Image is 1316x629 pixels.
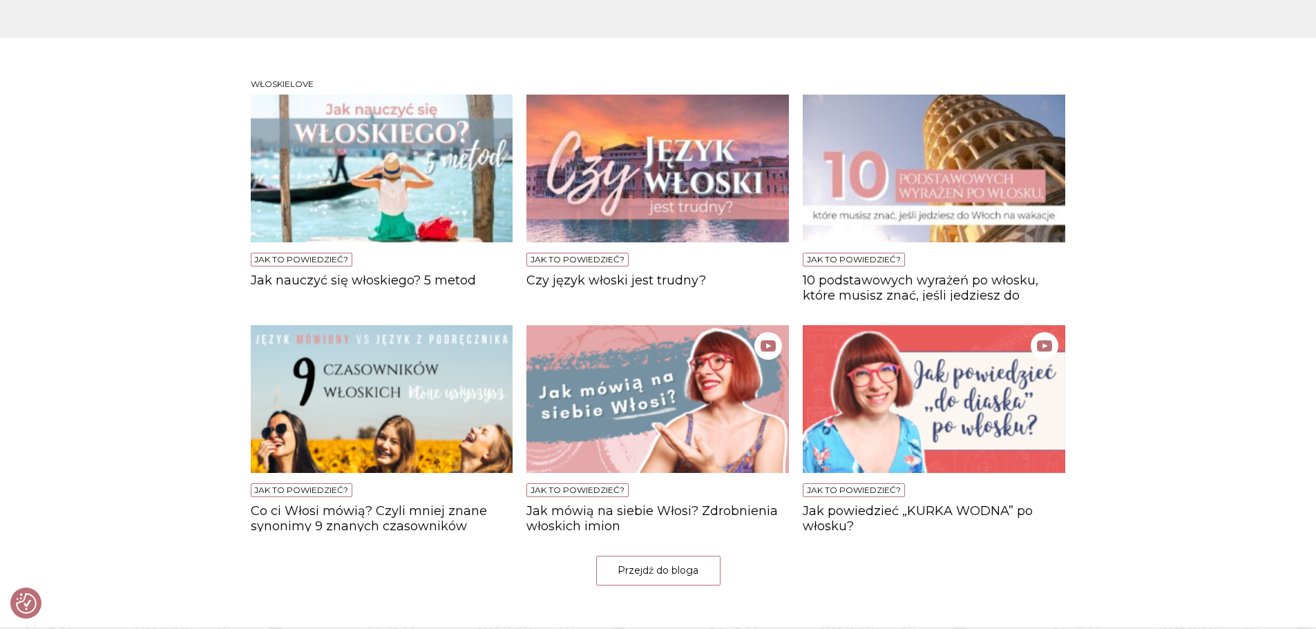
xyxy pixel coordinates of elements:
[803,504,1065,532] a: Jak powiedzieć „KURKA WODNA” po włosku?
[16,593,37,614] img: Revisit consent button
[526,273,789,301] a: Czy język włoski jest trudny?
[16,593,37,614] button: Preferencje co do zgód
[251,504,513,532] a: Co ci Włosi mówią? Czyli mniej znane synonimy 9 znanych czasowników
[531,254,624,264] a: Jak to powiedzieć?
[254,485,348,495] a: Jak to powiedzieć?
[254,254,348,264] a: Jak to powiedzieć?
[803,273,1065,301] a: 10 podstawowych wyrażeń po włosku, które musisz znać, jeśli jedziesz do [GEOGRAPHIC_DATA] na wakacje
[807,254,901,264] a: Jak to powiedzieć?
[596,556,721,586] a: Przejdź do bloga
[526,504,789,532] a: Jak mówią na siebie Włosi? Zdrobnienia włoskich imion
[251,273,513,301] a: Jak nauczyć się włoskiego? 5 metod
[531,485,624,495] a: Jak to powiedzieć?
[251,79,1066,89] h3: Włoskielove
[807,485,901,495] a: Jak to powiedzieć?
